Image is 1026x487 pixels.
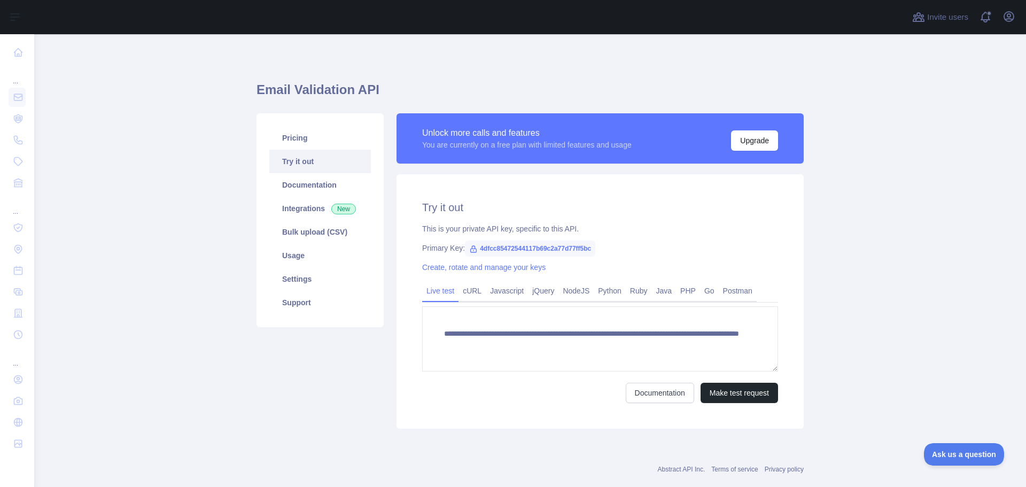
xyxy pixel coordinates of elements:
[9,346,26,368] div: ...
[9,195,26,216] div: ...
[910,9,970,26] button: Invite users
[626,383,694,403] a: Documentation
[422,127,632,140] div: Unlock more calls and features
[269,173,371,197] a: Documentation
[558,282,594,299] a: NodeJS
[465,241,595,257] span: 4dfcc85472544117b69c2a77d77ff5bc
[269,267,371,291] a: Settings
[269,291,371,314] a: Support
[9,64,26,86] div: ...
[927,11,968,24] span: Invite users
[924,443,1005,466] iframe: Toggle Customer Support
[269,150,371,173] a: Try it out
[528,282,558,299] a: jQuery
[719,282,757,299] a: Postman
[652,282,677,299] a: Java
[594,282,626,299] a: Python
[658,466,705,473] a: Abstract API Inc.
[269,244,371,267] a: Usage
[701,383,778,403] button: Make test request
[331,204,356,214] span: New
[422,223,778,234] div: This is your private API key, specific to this API.
[422,263,546,272] a: Create, rotate and manage your keys
[422,200,778,215] h2: Try it out
[269,220,371,244] a: Bulk upload (CSV)
[731,130,778,151] button: Upgrade
[486,282,528,299] a: Javascript
[269,197,371,220] a: Integrations New
[676,282,700,299] a: PHP
[458,282,486,299] a: cURL
[422,140,632,150] div: You are currently on a free plan with limited features and usage
[711,466,758,473] a: Terms of service
[256,81,804,107] h1: Email Validation API
[422,282,458,299] a: Live test
[422,243,778,253] div: Primary Key:
[626,282,652,299] a: Ruby
[765,466,804,473] a: Privacy policy
[269,126,371,150] a: Pricing
[700,282,719,299] a: Go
